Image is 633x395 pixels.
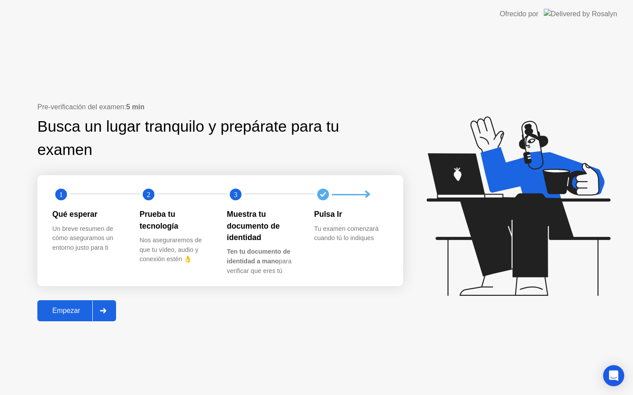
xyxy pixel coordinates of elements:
div: Open Intercom Messenger [603,365,624,386]
div: Pulsa Ir [314,208,388,220]
div: Un breve resumen de cómo aseguramos un entorno justo para ti [52,224,126,253]
div: Nos aseguraremos de que tu vídeo, audio y conexión estén 👌 [140,236,213,264]
div: Muestra tu documento de identidad [227,208,300,243]
b: 5 min [126,103,145,111]
div: para verificar que eres tú [227,247,300,276]
b: Ten tu documento de identidad a mano [227,248,290,265]
text: 1 [59,190,63,199]
div: Qué esperar [52,208,126,220]
div: Busca un lugar tranquilo y prepárate para tu examen [37,115,347,162]
div: Empezar [40,307,92,315]
text: 2 [146,190,150,199]
div: Tu examen comenzará cuando tú lo indiques [314,224,388,243]
div: Prueba tu tecnología [140,208,213,232]
button: Empezar [37,300,116,321]
div: Ofrecido por [500,9,538,19]
div: Pre-verificación del examen: [37,102,403,112]
img: Delivered by Rosalyn [544,9,617,19]
text: 3 [234,190,237,199]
